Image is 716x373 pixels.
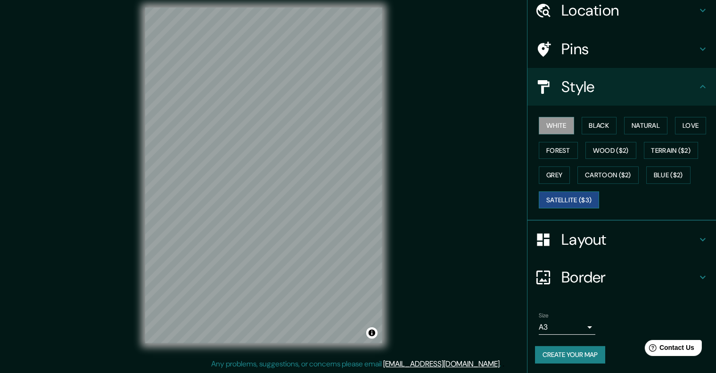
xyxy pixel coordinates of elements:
div: Layout [527,221,716,258]
button: White [539,117,574,134]
div: A3 [539,320,595,335]
p: Any problems, suggestions, or concerns please email . [212,358,502,370]
button: Satellite ($3) [539,191,599,209]
button: Terrain ($2) [644,142,699,159]
div: . [503,358,505,370]
h4: Layout [561,230,697,249]
button: Blue ($2) [646,166,691,184]
button: Toggle attribution [366,327,378,339]
h4: Border [561,268,697,287]
button: Cartoon ($2) [577,166,639,184]
a: [EMAIL_ADDRESS][DOMAIN_NAME] [384,359,500,369]
div: . [502,358,503,370]
div: Pins [527,30,716,68]
button: Forest [539,142,578,159]
button: Black [582,117,617,134]
canvas: Map [145,8,382,343]
div: Border [527,258,716,296]
iframe: Help widget launcher [632,336,706,363]
h4: Style [561,77,697,96]
h4: Location [561,1,697,20]
button: Wood ($2) [585,142,636,159]
button: Natural [624,117,667,134]
h4: Pins [561,40,697,58]
label: Size [539,312,549,320]
button: Grey [539,166,570,184]
button: Love [675,117,706,134]
button: Create your map [535,346,605,364]
div: Style [527,68,716,106]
